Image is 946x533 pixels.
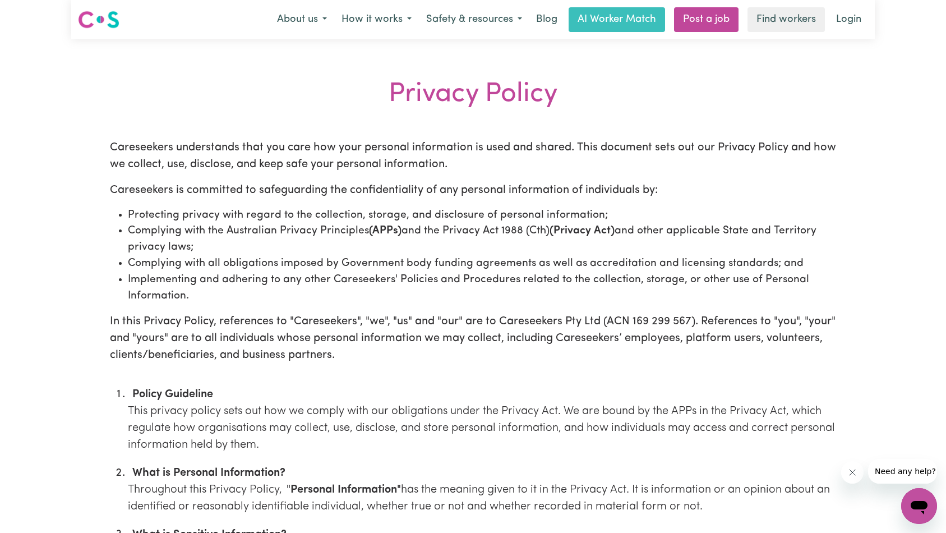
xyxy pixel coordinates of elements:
[110,313,837,364] p: In this Privacy Policy, references to "Careseekers", "we", "us" and "our" are to Careseekers Pty ...
[419,8,529,31] button: Safety & resources
[132,467,285,479] strong: What is Personal Information?
[132,389,213,400] strong: Policy Guideline
[747,7,825,32] a: Find workers
[78,10,119,30] img: Careseekers logo
[110,182,837,199] p: Careseekers is committed to safeguarding the confidentiality of any personal information of indiv...
[569,7,665,32] a: AI Worker Match
[334,8,419,31] button: How it works
[110,139,837,173] p: Careseekers understands that you care how your personal information is used and shared. This docu...
[128,272,837,305] li: Implementing and adhering to any other Careseekers' Policies and Procedures related to the collec...
[901,488,937,524] iframe: Button to launch messaging window
[270,8,334,31] button: About us
[78,79,869,111] div: Privacy Policy
[128,223,837,256] li: Complying with the Australian Privacy Principles and the Privacy Act 1988 (Cth) and other applica...
[78,7,119,33] a: Careseekers logo
[829,7,868,32] a: Login
[841,461,864,484] iframe: Close message
[369,226,402,236] strong: (APPs)
[287,484,401,495] strong: "Personal Information"
[128,403,837,453] p: This privacy policy sets out how we comply with our obligations under the Privacy Act. We are bou...
[128,481,837,515] p: Throughout this Privacy Policy, has the meaning given to it in the Privacy Act. It is information...
[868,459,937,484] iframe: Message from company
[529,7,564,32] a: Blog
[674,7,739,32] a: Post a job
[550,226,615,236] strong: (Privacy Act)
[128,208,837,224] li: Protecting privacy with regard to the collection, storage, and disclosure of personal information;
[128,256,837,272] li: Complying with all obligations imposed by Government body funding agreements as well as accredita...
